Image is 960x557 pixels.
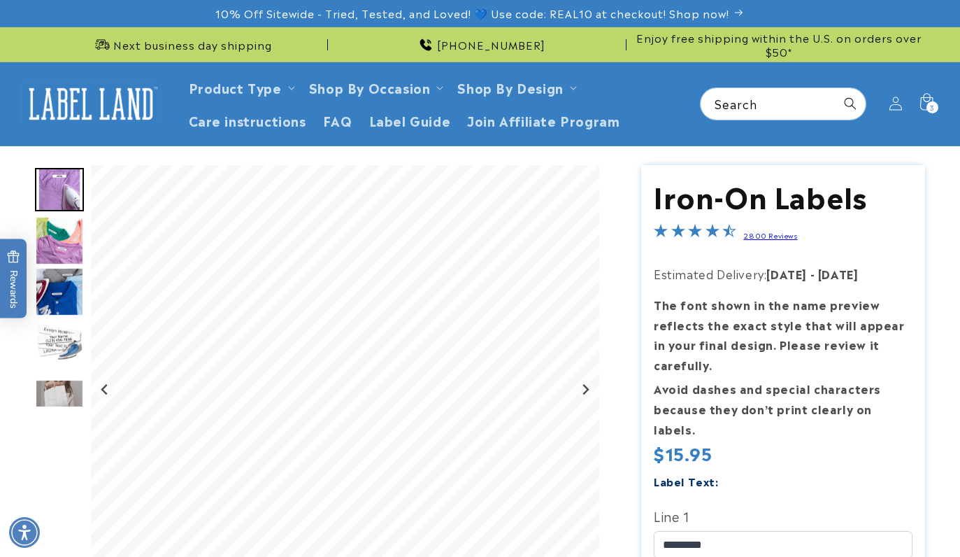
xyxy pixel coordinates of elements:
[457,78,563,97] a: Shop By Design
[180,104,315,136] a: Care instructions
[215,6,729,20] span: 10% Off Sitewide - Tried, Tested, and Loved! 💙 Use code: REAL10 at checkout! Shop now!
[654,264,913,284] p: Estimated Delivery:
[459,104,628,136] a: Join Affiliate Program
[35,318,84,367] img: Iron-on name labels with an iron
[369,112,451,128] span: Label Guide
[654,505,913,527] label: Line 1
[766,265,807,282] strong: [DATE]
[21,82,161,125] img: Label Land
[315,104,361,136] a: FAQ
[818,265,859,282] strong: [DATE]
[743,230,797,240] a: 2800 Reviews - open in a new tab
[437,38,545,52] span: [PHONE_NUMBER]
[35,379,84,408] img: null
[835,88,866,119] button: Search
[35,369,84,418] div: Go to slide 5
[189,112,306,128] span: Care instructions
[654,440,712,465] span: $15.95
[35,318,84,367] div: Go to slide 4
[180,71,301,104] summary: Product Type
[35,216,84,265] img: Iron on name tags ironed to a t-shirt
[323,112,352,128] span: FAQ
[930,101,935,113] span: 3
[576,381,595,400] button: Next slide
[7,251,20,309] span: Rewards
[189,78,282,97] a: Product Type
[361,104,459,136] a: Label Guide
[9,517,40,548] div: Accessibility Menu
[632,31,925,58] span: Enjoy free shipping within the U.S. on orders over $50*
[632,27,925,62] div: Announcement
[309,79,431,95] span: Shop By Occasion
[16,77,166,131] a: Label Land
[35,267,84,316] img: Iron on name labels ironed to shirt collar
[666,491,946,543] iframe: Gorgias Floating Chat
[810,265,815,282] strong: -
[654,225,736,242] span: 4.5-star overall rating
[35,165,84,214] div: Go to slide 1
[301,71,450,104] summary: Shop By Occasion
[35,168,84,211] img: Iron on name label being ironed to shirt
[654,473,719,489] label: Label Text:
[96,381,115,400] button: Go to last slide
[35,27,328,62] div: Announcement
[35,216,84,265] div: Go to slide 2
[654,177,913,213] h1: Iron-On Labels
[467,112,619,128] span: Join Affiliate Program
[334,27,626,62] div: Announcement
[113,38,272,52] span: Next business day shipping
[35,267,84,316] div: Go to slide 3
[654,296,905,373] strong: The font shown in the name preview reflects the exact style that will appear in your final design...
[654,380,881,437] strong: Avoid dashes and special characters because they don’t print clearly on labels.
[449,71,582,104] summary: Shop By Design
